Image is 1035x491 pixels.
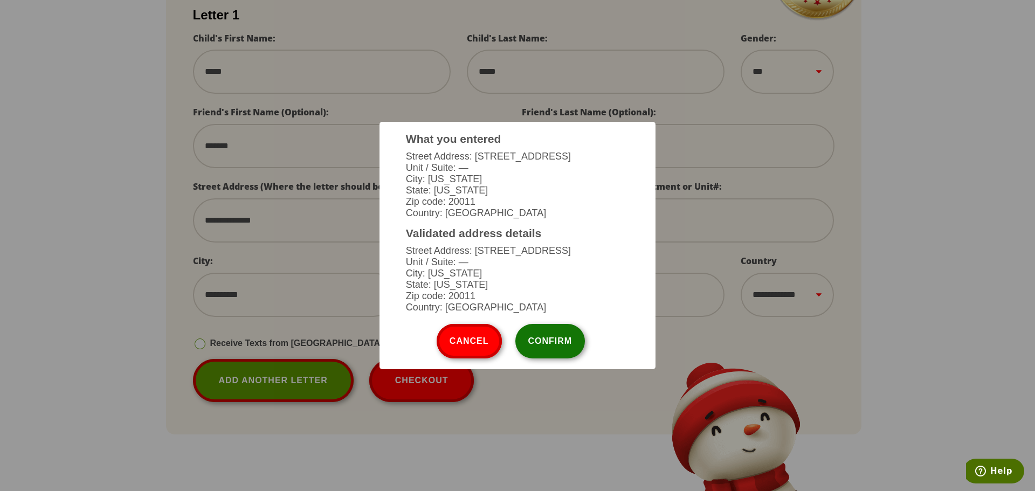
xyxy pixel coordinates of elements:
li: Street Address: [STREET_ADDRESS] [406,245,629,257]
li: State: [US_STATE] [406,279,629,291]
button: Cancel [437,324,502,358]
li: Country: [GEOGRAPHIC_DATA] [406,302,629,313]
li: Country: [GEOGRAPHIC_DATA] [406,208,629,219]
button: Confirm [515,324,585,358]
li: State: [US_STATE] [406,185,629,196]
li: City: [US_STATE] [406,174,629,185]
iframe: Opens a widget where you can find more information [966,459,1024,486]
li: Street Address: [STREET_ADDRESS] [406,151,629,162]
li: Unit / Suite: — [406,162,629,174]
h3: What you entered [406,133,629,146]
li: Zip code: 20011 [406,196,629,208]
li: Unit / Suite: — [406,257,629,268]
li: Zip code: 20011 [406,291,629,302]
h3: Validated address details [406,227,629,240]
li: City: [US_STATE] [406,268,629,279]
